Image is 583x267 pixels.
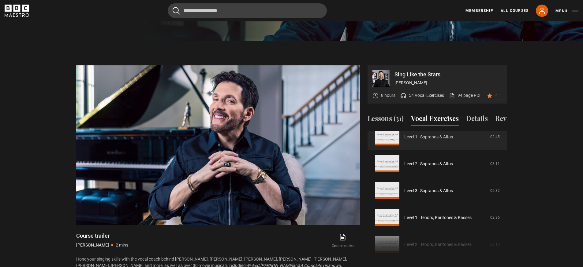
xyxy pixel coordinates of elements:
p: 54 Vocal Exercises [409,92,444,99]
button: Reviews (60) [495,113,533,126]
button: Lessons (31) [368,113,404,126]
a: Level 1 | Tenors, Baritones & Basses [404,214,472,221]
button: Vocal Exercises [411,113,459,126]
p: 2 mins [116,242,128,248]
p: [PERSON_NAME] [76,242,109,248]
input: Search [168,3,327,18]
a: Course notes [325,232,360,250]
a: Level 3 | Sopranos & Altos [404,188,453,194]
a: Level 2 | Sopranos & Altos [404,161,453,167]
h1: Course trailer [76,232,128,240]
button: Submit the search query [173,7,180,15]
button: Toggle navigation [555,8,578,14]
a: 94 page PDF [449,92,482,99]
a: Level 1 | Sopranos & Altos [404,134,453,140]
a: Membership [465,8,493,13]
a: All Courses [501,8,529,13]
svg: BBC Maestro [5,5,29,17]
p: 8 hours [381,92,395,99]
p: Sing Like the Stars [394,72,502,77]
p: [PERSON_NAME] [394,80,502,86]
button: Details [466,113,488,126]
video-js: Video Player [76,65,360,225]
